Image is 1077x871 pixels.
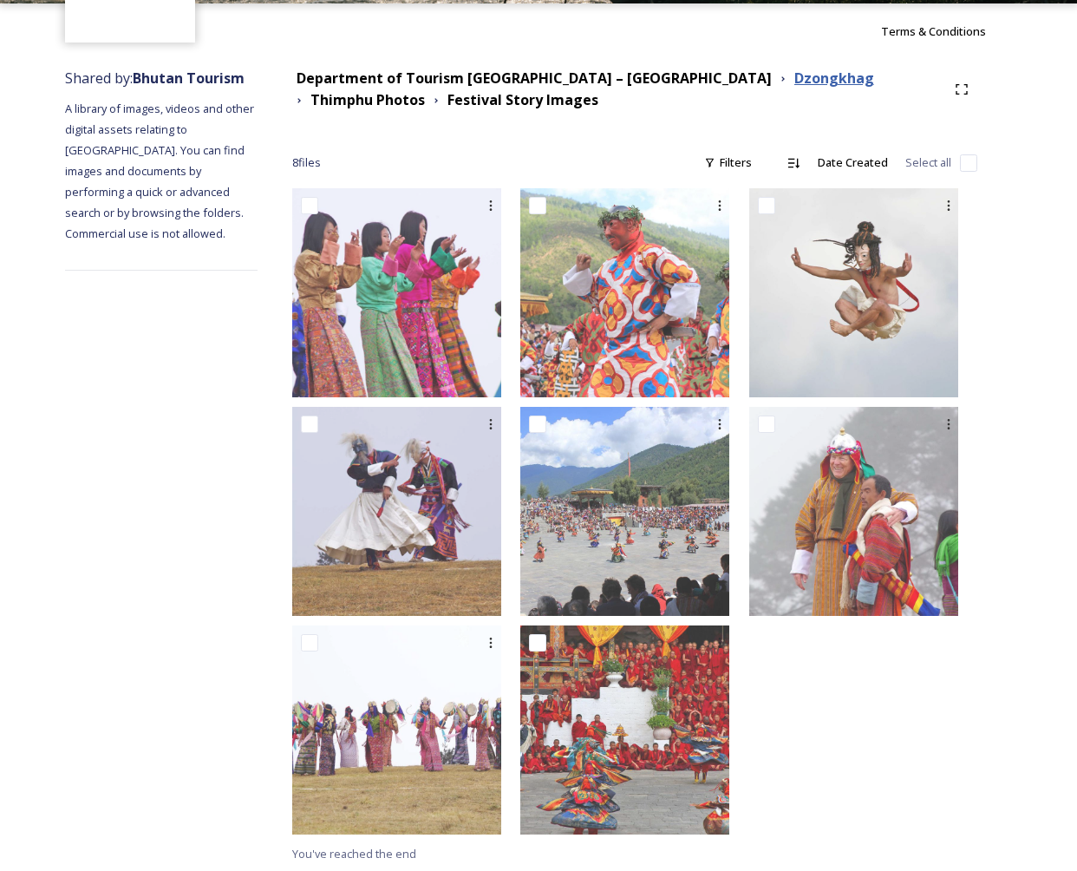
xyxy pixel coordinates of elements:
strong: Dzongkhag [794,69,874,88]
strong: Thimphu Photos [310,90,425,109]
a: Terms & Conditions [881,21,1012,42]
img: Thimphu tshechu1.jpg [520,188,729,397]
img: Dochula festival2.jpg [292,407,501,616]
strong: Bhutan Tourism [133,69,245,88]
img: Thimphu tshechu2.jpg [520,407,729,616]
span: 8 file s [292,154,321,171]
img: Dochula5.jpg [749,407,958,616]
img: Dochula festival1.jpg [749,188,958,397]
div: Filters [695,146,760,180]
span: You've reached the end [292,846,416,861]
div: Date Created [809,146,897,180]
img: Dochula 4.jpg [292,188,501,397]
strong: Department of Tourism [GEOGRAPHIC_DATA] – [GEOGRAPHIC_DATA] [297,69,772,88]
img: Thimphu tshechu3.jpg [520,625,729,835]
span: Terms & Conditions [881,23,986,39]
img: dochula festival3.jpg [292,625,501,835]
strong: Festival Story Images [447,90,598,109]
span: A library of images, videos and other digital assets relating to [GEOGRAPHIC_DATA]. You can find ... [65,101,257,241]
span: Shared by: [65,69,245,88]
span: Select all [905,154,951,171]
